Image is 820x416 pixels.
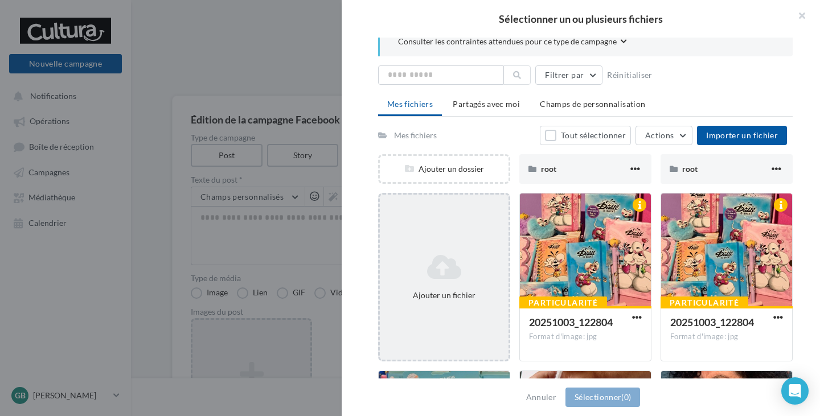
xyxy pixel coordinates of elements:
span: 20251003_122804 [670,316,754,328]
button: Consulter les contraintes attendues pour ce type de campagne [398,35,627,50]
div: Ajouter un fichier [384,290,504,301]
span: Mes fichiers [387,99,433,109]
h2: Sélectionner un ou plusieurs fichiers [360,14,802,24]
span: root [682,164,698,174]
div: Particularité [519,296,607,309]
span: 20251003_122804 [529,316,613,328]
span: Champs de personnalisation [540,99,645,109]
span: Importer un fichier [706,130,778,140]
span: Consulter les contraintes attendues pour ce type de campagne [398,36,617,47]
button: Annuler [522,390,561,404]
button: Actions [635,126,692,145]
button: Tout sélectionner [540,126,631,145]
button: Réinitialiser [602,68,657,82]
span: root [541,164,556,174]
span: (0) [621,392,631,402]
div: Ajouter un dossier [380,163,509,175]
button: Importer un fichier [697,126,787,145]
span: Partagés avec moi [453,99,520,109]
div: Format d'image: jpg [670,332,783,342]
div: Particularité [661,296,748,309]
button: Filtrer par [535,65,602,85]
div: Open Intercom Messenger [781,377,809,405]
div: Format d'image: jpg [529,332,642,342]
span: Actions [645,130,674,140]
button: Sélectionner(0) [565,388,640,407]
div: Mes fichiers [394,130,437,141]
